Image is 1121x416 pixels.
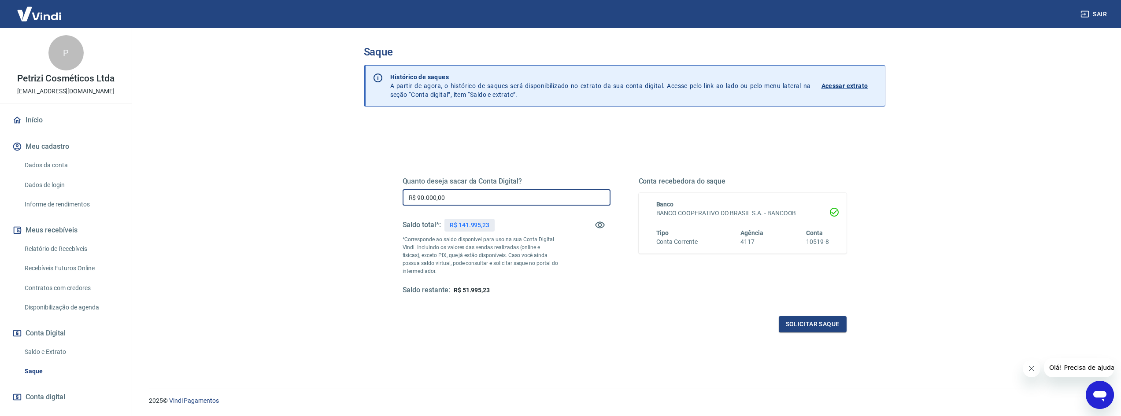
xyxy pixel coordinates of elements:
[1023,360,1040,377] iframe: Fechar mensagem
[740,229,763,236] span: Agência
[821,73,878,99] a: Acessar extrato
[11,221,121,240] button: Meus recebíveis
[11,137,121,156] button: Meu cadastro
[403,221,441,229] h5: Saldo total*:
[806,237,829,247] h6: 10519-8
[149,396,1100,405] p: 2025 ©
[21,298,121,317] a: Disponibilização de agenda
[17,87,115,96] p: [EMAIL_ADDRESS][DOMAIN_NAME]
[403,236,559,275] p: *Corresponde ao saldo disponível para uso na sua Conta Digital Vindi. Incluindo os valores das ve...
[48,35,84,70] div: P
[656,237,698,247] h6: Conta Corrente
[656,209,829,218] h6: BANCO COOPERATIVO DO BRASIL S.A. - BANCOOB
[390,73,811,81] p: Histórico de saques
[169,397,219,404] a: Vindi Pagamentos
[403,286,450,295] h5: Saldo restante:
[821,81,868,90] p: Acessar extrato
[656,229,669,236] span: Tipo
[21,156,121,174] a: Dados da conta
[21,176,121,194] a: Dados de login
[740,237,763,247] h6: 4117
[21,362,121,380] a: Saque
[21,195,121,214] a: Informe de rendimentos
[1044,358,1114,377] iframe: Mensagem da empresa
[21,240,121,258] a: Relatório de Recebíveis
[21,259,121,277] a: Recebíveis Futuros Online
[11,324,121,343] button: Conta Digital
[17,74,115,83] p: Petrizi Cosméticos Ltda
[364,46,885,58] h3: Saque
[21,343,121,361] a: Saldo e Extrato
[11,110,121,130] a: Início
[11,0,68,27] img: Vindi
[390,73,811,99] p: A partir de agora, o histórico de saques será disponibilizado no extrato da sua conta digital. Ac...
[26,391,65,403] span: Conta digital
[656,201,674,208] span: Banco
[1079,6,1110,22] button: Sair
[806,229,823,236] span: Conta
[450,221,489,230] p: R$ 141.995,23
[403,177,610,186] h5: Quanto deseja sacar da Conta Digital?
[639,177,847,186] h5: Conta recebedora do saque
[5,6,74,13] span: Olá! Precisa de ajuda?
[454,287,490,294] span: R$ 51.995,23
[779,316,847,332] button: Solicitar saque
[11,387,121,407] a: Conta digital
[1086,381,1114,409] iframe: Botão para abrir a janela de mensagens
[21,279,121,297] a: Contratos com credores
